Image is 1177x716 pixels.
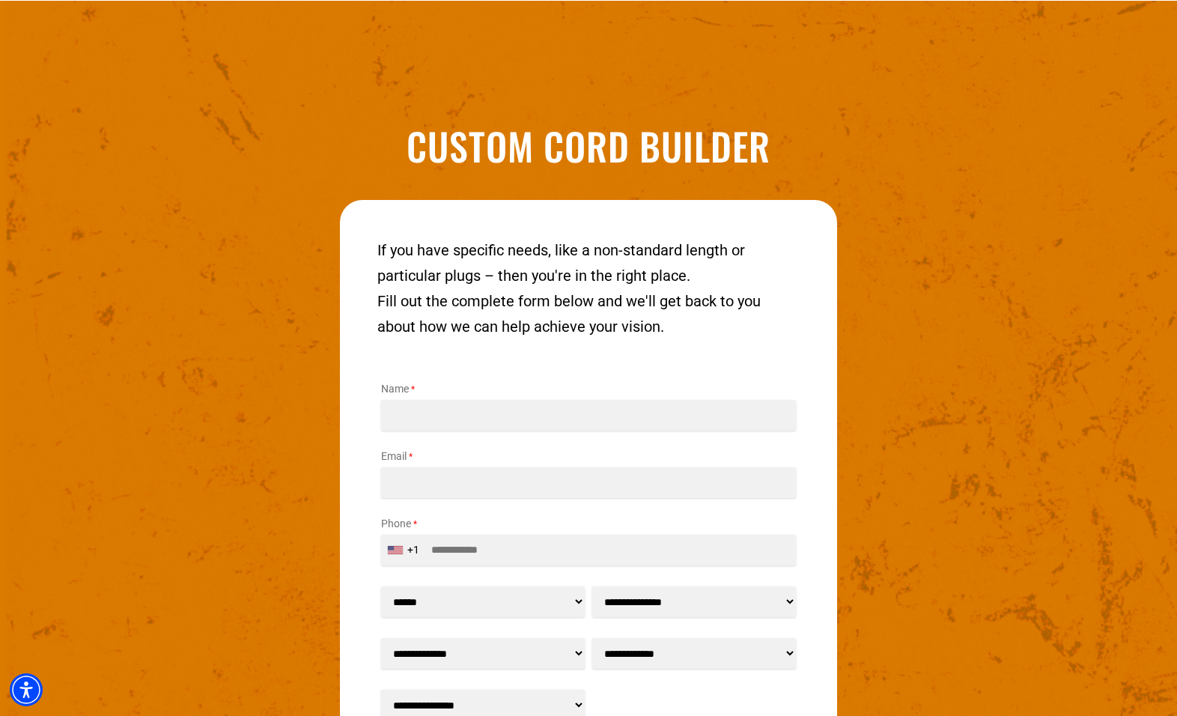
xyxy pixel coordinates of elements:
[381,518,411,530] span: Phone
[381,450,407,462] span: Email
[10,673,43,706] div: Accessibility Menu
[382,536,428,565] div: United States: +1
[407,542,419,558] div: +1
[220,127,957,164] h1: Custom Cord Builder
[381,383,409,395] span: Name
[377,288,800,339] p: Fill out the complete form below and we'll get back to you about how we can help achieve your vis...
[377,237,800,288] p: If you have specific needs, like a non-standard length or particular plugs – then you're in the r...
